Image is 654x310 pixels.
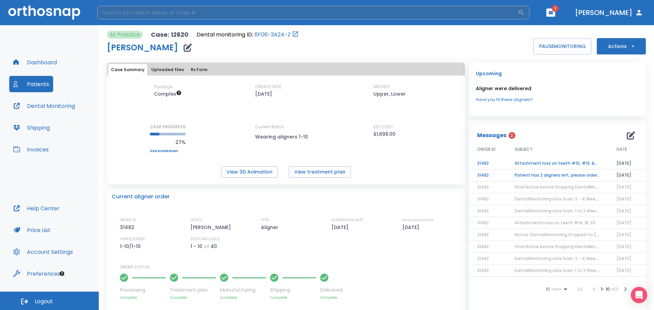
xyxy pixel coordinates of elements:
span: 31482 [477,208,489,214]
p: UPPER/LOWER [120,236,145,242]
td: 31482 [469,158,507,169]
button: Help Center [9,200,64,216]
span: 1 [552,5,559,12]
p: Case: 12620 [151,31,188,39]
td: [DATE] [608,158,646,169]
span: 31482 [477,196,489,202]
span: [DATE] [617,244,631,249]
a: Have you fit these aligners? [476,97,639,103]
button: PAUSEMONITORING [533,38,591,54]
div: tabs [108,64,464,76]
p: Complete [170,295,216,300]
p: CREATE DATE [255,84,281,90]
p: TYPE [261,217,269,223]
button: [PERSON_NAME] [572,6,646,19]
span: Final Notice before Stopping DentalMonitoring [515,184,612,190]
div: Open patient in dental monitoring portal [197,31,299,39]
a: See breakdown [150,149,186,153]
p: Aligner [261,223,281,231]
span: Final Notice before Stopping DentalMonitoring [515,244,612,249]
button: View treatment plan [289,166,351,178]
span: DentalMonitoring Late Scan: 2 - 4 Weeks Notification [515,256,626,261]
span: Notice: DentalMonitoring Stopped for [PERSON_NAME] [515,232,628,238]
p: Manufacturing [220,287,266,294]
p: ESTIMATED SHIP DATE [402,217,434,223]
p: Complete [120,295,166,300]
p: EST COST [373,124,393,130]
img: Orthosnap [8,5,80,19]
span: [DATE] [617,184,631,190]
p: ORDER STATUS [120,264,460,270]
p: Package [154,84,172,90]
span: DATE [617,146,627,152]
p: $1,699.00 [373,130,395,138]
button: Account Settings [9,244,77,260]
p: Processing [120,287,166,294]
p: Aligner were delivered [476,84,639,93]
span: DentalMonitoring Late Scan: 1 to 2 Weeks Notification [515,208,626,214]
span: rows [550,287,561,292]
button: Dashboard [9,54,61,70]
p: SUBMISSION DATE [331,217,363,223]
td: Attachment loss on teeth #10, #13, & #25 [507,158,608,169]
span: [DATE] [617,220,631,226]
span: 31482 [477,232,489,238]
p: Treatment plan [170,287,216,294]
p: [PERSON_NAME] [190,223,233,231]
p: At Practice [110,31,140,39]
span: [DATE] [617,267,631,273]
p: 27% [150,138,186,146]
td: 31482 [469,169,507,181]
span: 1 - 10 [601,286,611,292]
span: 31482 [477,267,489,273]
span: DentalMonitoring Late Scan: 1 to 2 Weeks Notification [515,267,626,273]
span: 31482 [477,220,489,226]
span: 2 [509,132,515,139]
span: 31482 [477,184,489,190]
span: DentalMonitoring Late Scan: 2 - 4 Weeks Notification [515,196,626,202]
p: 40 [211,242,217,250]
p: CASE PROGRESS [150,124,186,130]
span: Up to 50 Steps (100 aligners) [154,91,182,97]
p: Shipping [270,287,316,294]
p: Current Batch [255,124,316,130]
a: 6F06-3A24-Z [254,31,291,39]
button: Shipping [9,119,54,136]
p: [DATE] [331,223,351,231]
span: of 21 [611,286,619,292]
span: [DATE] [617,232,631,238]
p: of [204,242,209,250]
div: Tooltip anchor [59,271,65,277]
button: Invoices [9,141,53,158]
span: [DATE] [617,256,631,261]
button: Preferences [9,265,64,282]
p: Wearing aligners 1-10 [255,133,316,141]
button: Actions [597,38,646,54]
p: ORDER ID [120,217,136,223]
button: Dental Monitoring [9,98,79,114]
span: 10 [546,287,550,292]
h1: [PERSON_NAME] [107,44,178,52]
p: Dental monitoring ID: [197,31,253,39]
p: Complete [220,295,266,300]
button: View 3D Animation [221,166,278,178]
p: Upper, Lower [373,90,406,98]
button: Rx Form [188,64,210,76]
p: [DATE] [255,90,272,98]
span: 31482 [477,256,489,261]
td: Patient has 2 aligners left, please order next set! [507,169,608,181]
p: Complete [320,295,342,300]
td: [DATE] [608,169,646,181]
button: Price List [9,222,54,238]
button: Patients [9,76,53,92]
span: ORDER ID [477,146,496,152]
span: SUBJECT [515,146,533,152]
